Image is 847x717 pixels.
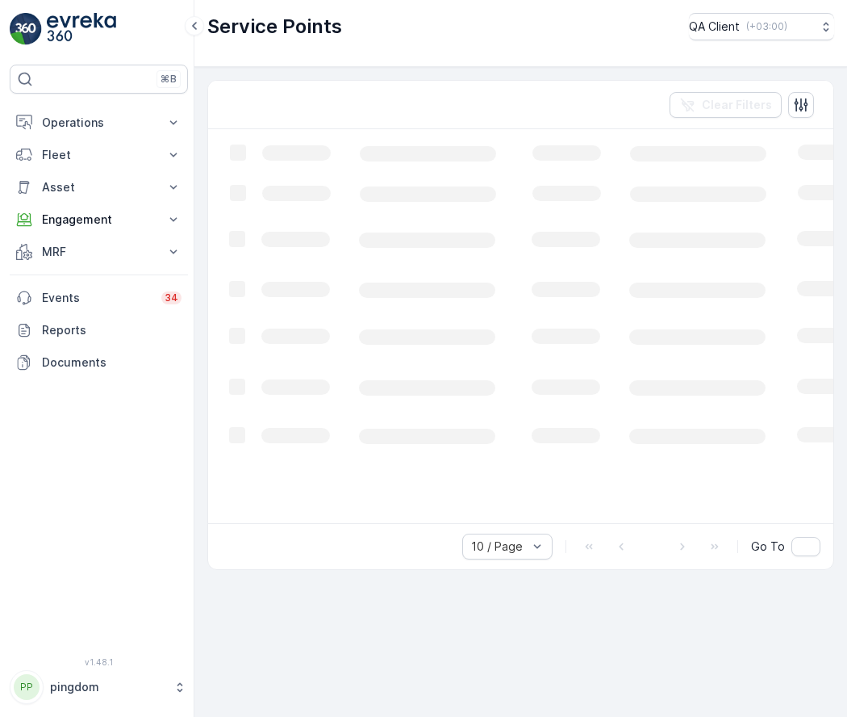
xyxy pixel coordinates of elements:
button: MRF [10,236,188,268]
p: ⌘B [161,73,177,86]
img: logo [10,13,42,45]
p: MRF [42,244,156,260]
button: Asset [10,171,188,203]
button: QA Client(+03:00) [689,13,834,40]
button: PPpingdom [10,670,188,704]
button: Engagement [10,203,188,236]
p: Operations [42,115,156,131]
span: v 1.48.1 [10,657,188,667]
button: Fleet [10,139,188,171]
p: Events [42,290,152,306]
button: Operations [10,107,188,139]
p: Fleet [42,147,156,163]
a: Reports [10,314,188,346]
span: Go To [751,539,785,555]
p: Documents [42,354,181,371]
p: Engagement [42,212,156,228]
p: Reports [42,322,181,338]
button: Clear Filters [670,92,782,118]
p: pingdom [50,679,165,695]
a: Documents [10,346,188,379]
a: Events34 [10,282,188,314]
p: 34 [165,291,178,304]
div: PP [14,674,40,700]
p: Asset [42,179,156,195]
img: logo_light-DOdMpM7g.png [47,13,116,45]
p: QA Client [689,19,740,35]
p: Service Points [207,14,342,40]
p: ( +03:00 ) [746,20,787,33]
p: Clear Filters [702,97,772,113]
